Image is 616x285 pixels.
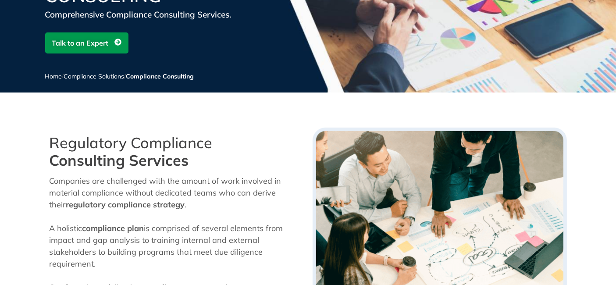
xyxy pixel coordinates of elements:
[45,72,194,80] span: / /
[52,35,109,51] span: Talk to an Expert
[50,151,189,170] strong: Consulting Services
[50,134,304,169] h2: Regulatory Compliance
[50,175,304,270] p: Companies are challenged with the amount of work involved in material compliance without dedicate...
[45,32,128,53] a: Talk to an Expert
[64,72,125,80] a: Compliance Solutions
[126,72,194,80] span: Compliance Consulting
[82,223,144,233] strong: compliance plan
[66,199,185,210] strong: regulatory compliance strategy
[45,8,256,21] div: Comprehensive Compliance Consulting Services.
[45,72,62,80] a: Home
